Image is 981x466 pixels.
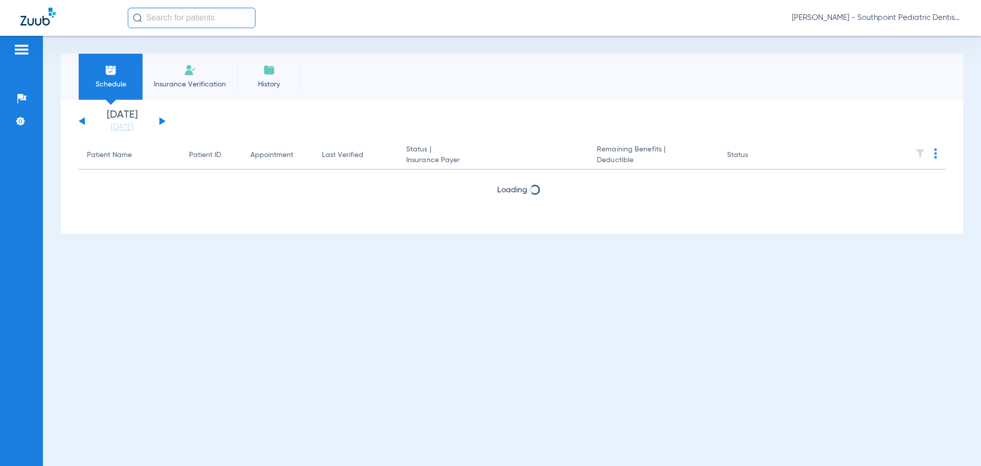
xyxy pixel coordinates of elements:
[245,79,293,90] span: History
[322,150,363,161] div: Last Verified
[915,148,925,159] img: filter.svg
[87,150,132,161] div: Patient Name
[406,155,580,166] span: Insurance Payer
[597,155,710,166] span: Deductible
[589,141,718,170] th: Remaining Benefits |
[189,150,234,161] div: Patient ID
[184,64,196,76] img: Manual Insurance Verification
[91,122,153,132] a: [DATE]
[133,13,142,23] img: Search Icon
[250,150,293,161] div: Appointment
[497,186,527,194] span: Loading
[189,150,221,161] div: Patient ID
[13,43,30,56] img: hamburger-icon
[719,141,788,170] th: Status
[934,148,937,159] img: group-dot-blue.svg
[128,8,255,28] input: Search for patients
[20,8,56,26] img: Zuub Logo
[398,141,589,170] th: Status |
[250,150,306,161] div: Appointment
[87,150,173,161] div: Patient Name
[150,79,229,90] span: Insurance Verification
[263,64,275,76] img: History
[792,13,961,23] span: [PERSON_NAME] - Southpoint Pediatric Dentistry
[91,110,153,132] li: [DATE]
[105,64,117,76] img: Schedule
[86,79,135,90] span: Schedule
[322,150,390,161] div: Last Verified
